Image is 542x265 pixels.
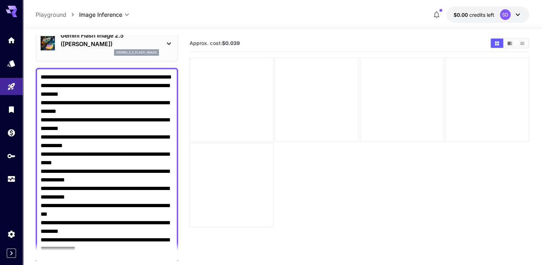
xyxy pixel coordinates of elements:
[7,175,16,184] div: Usage
[116,50,157,55] p: gemini_2_5_flash_image
[61,31,159,48] p: Gemini Flash Image 2.5 ([PERSON_NAME])
[516,39,528,48] button: Show media in list view
[41,28,173,59] div: Gemini Flash Image 2.5 ([PERSON_NAME])gemini_2_5_flash_image
[500,9,511,20] div: SD
[7,82,16,91] div: Playground
[190,40,239,46] span: Approx. cost:
[36,10,66,19] a: Playground
[7,36,16,45] div: Home
[7,128,16,137] div: Wallet
[454,11,494,19] div: $0.00
[490,38,529,49] div: Show media in grid viewShow media in video viewShow media in list view
[7,105,16,114] div: Library
[454,12,469,18] span: $0.00
[7,249,16,258] button: Expand sidebar
[469,12,494,18] span: credits left
[7,230,16,239] div: Settings
[446,6,529,23] button: $0.00SD
[7,59,16,68] div: Models
[222,40,239,46] b: $0.039
[79,10,122,19] span: Image Inference
[491,39,503,48] button: Show media in grid view
[7,151,16,160] div: API Keys
[504,39,516,48] button: Show media in video view
[36,10,79,19] nav: breadcrumb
